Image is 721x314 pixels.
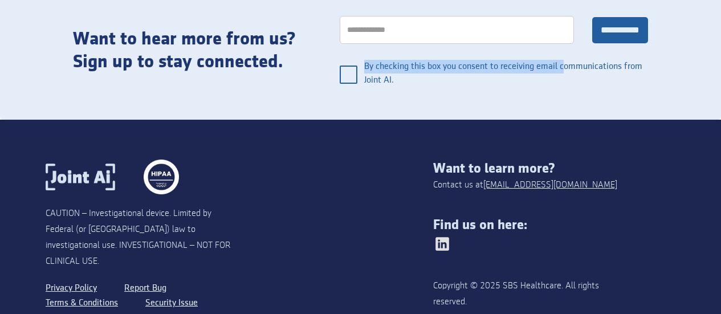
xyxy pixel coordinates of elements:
[433,217,675,233] div: Find us on here:
[46,296,118,311] a: Terms & Conditions
[433,178,617,192] div: Contact us at
[46,281,97,296] a: Privacy Policy
[73,28,317,74] div: Want to hear more from us? Sign up to stay connected.
[433,161,675,177] div: Want to learn more?
[145,296,198,311] a: Security Issue
[46,206,239,270] div: CAUTION – Investigational device. Limited by Federal (or [GEOGRAPHIC_DATA]) law to investigationa...
[340,5,648,97] form: general interest
[364,53,648,94] span: By checking this box you consent to receiving email communications from Joint AI.
[433,278,602,310] div: Copyright © 2025 SBS Healthcare. All rights reserved.
[124,281,166,296] a: Report Bug
[483,178,617,192] a: [EMAIL_ADDRESS][DOMAIN_NAME]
